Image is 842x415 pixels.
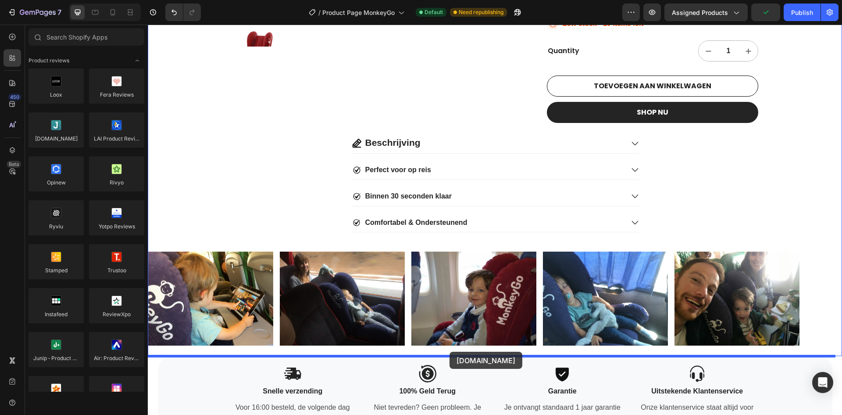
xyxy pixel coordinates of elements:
div: Undo/Redo [165,4,201,21]
div: Open Intercom Messenger [812,372,833,393]
span: Default [425,8,443,16]
button: Assigned Products [664,4,748,21]
p: 7 [57,7,61,18]
div: 450 [8,94,21,101]
span: Product Page MonkeyGo [322,8,395,17]
button: 7 [4,4,65,21]
span: Product reviews [29,57,69,65]
span: / [318,8,321,17]
div: Beta [7,161,21,168]
iframe: Design area [148,25,842,415]
span: Need republishing [459,8,503,16]
button: Publish [784,4,821,21]
input: Search Shopify Apps [29,28,144,46]
span: Assigned Products [672,8,728,17]
div: Publish [791,8,813,17]
span: Toggle open [130,54,144,68]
